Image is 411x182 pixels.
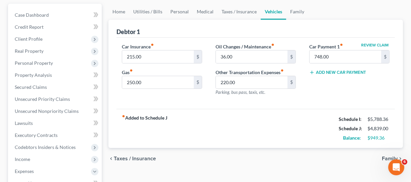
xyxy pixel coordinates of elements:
[108,156,156,161] button: chevron_left Taxes / Insurance
[9,93,102,105] a: Unsecured Priority Claims
[130,69,133,72] i: fiber_manual_record
[122,115,125,118] i: fiber_manual_record
[367,116,390,123] div: $5,788.36
[382,156,403,161] button: Family chevron_right
[129,4,166,20] a: Utilities / Bills
[114,156,156,161] span: Taxes / Insurance
[216,50,287,63] input: --
[116,28,140,36] div: Debtor 1
[216,69,284,76] label: Other Transportation Expenses
[108,156,114,161] i: chevron_left
[122,115,167,143] strong: Added to Schedule J
[15,36,43,42] span: Client Profile
[194,76,202,89] div: $
[216,89,265,95] span: Parking, bus pass, taxis, etc.
[340,43,343,46] i: fiber_manual_record
[261,4,286,20] a: Vehicles
[388,159,404,175] iframe: Intercom live chat
[122,50,194,63] input: --
[360,43,390,47] button: Review Claim
[343,135,361,141] strong: Balance:
[15,132,58,138] span: Executory Contracts
[286,4,308,20] a: Family
[15,24,44,30] span: Credit Report
[122,76,194,89] input: --
[166,4,193,20] a: Personal
[218,4,261,20] a: Taxes / Insurance
[15,156,30,162] span: Income
[15,84,47,90] span: Secured Claims
[9,9,102,21] a: Case Dashboard
[339,126,362,131] strong: Schedule J:
[381,50,389,63] div: $
[194,50,202,63] div: $
[280,69,284,72] i: fiber_manual_record
[9,105,102,117] a: Unsecured Nonpriority Claims
[122,43,154,50] label: Car Insurance
[339,116,361,122] strong: Schedule I:
[15,120,33,126] span: Lawsuits
[15,144,76,150] span: Codebtors Insiders & Notices
[108,4,129,20] a: Home
[287,76,296,89] div: $
[9,69,102,81] a: Property Analysis
[15,108,79,114] span: Unsecured Nonpriority Claims
[310,50,381,63] input: --
[402,159,407,165] span: 6
[122,69,133,76] label: Gas
[193,4,218,20] a: Medical
[15,60,53,66] span: Personal Property
[309,43,343,50] label: Car Payment 1
[9,21,102,33] a: Credit Report
[367,135,390,141] div: $949.36
[151,43,154,46] i: fiber_manual_record
[382,156,398,161] span: Family
[9,129,102,141] a: Executory Contracts
[271,43,274,46] i: fiber_manual_record
[15,96,70,102] span: Unsecured Priority Claims
[287,50,296,63] div: $
[367,125,390,132] div: $4,839.00
[15,168,34,174] span: Expenses
[216,43,274,50] label: Oil Changes / Maintenance
[216,76,287,89] input: --
[309,70,366,75] button: Add New Car Payment
[9,81,102,93] a: Secured Claims
[398,156,403,161] i: chevron_right
[15,48,44,54] span: Real Property
[9,117,102,129] a: Lawsuits
[15,72,52,78] span: Property Analysis
[15,12,49,18] span: Case Dashboard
